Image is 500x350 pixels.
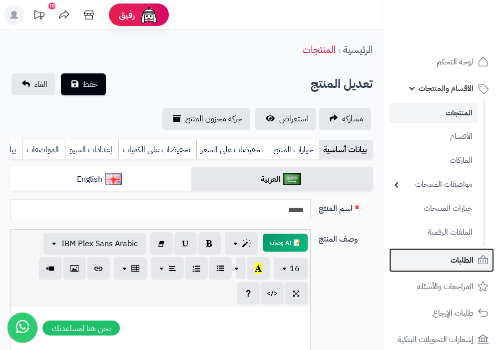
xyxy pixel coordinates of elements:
img: العربية [283,173,301,185]
a: العربية [191,167,373,192]
a: مشاركه [319,108,371,130]
a: خيارات المنتجات [389,198,478,219]
span: إشعارات التحويلات البنكية [398,333,474,347]
span: الأقسام والمنتجات [419,81,474,95]
button: 16 [274,258,308,280]
img: logo-2.png [432,24,491,45]
a: مواصفات المنتجات [389,174,478,195]
a: طلبات الإرجاع [389,301,494,325]
a: الرئيسية [343,42,373,57]
a: حركة مخزون المنتج [162,108,250,130]
a: الملفات الرقمية [389,222,478,243]
a: استعراض [255,108,316,130]
a: لوحة التحكم [389,50,494,74]
span: استعراض [279,113,308,125]
a: المنتجات [389,103,478,123]
div: 10 [48,2,55,9]
a: تحديثات المنصة [26,5,51,27]
span: المراجعات والأسئلة [417,280,474,294]
a: الأقسام [389,126,478,147]
span: الطلبات [451,253,474,267]
a: خيارات المنتج [269,140,319,160]
span: مشاركه [342,113,363,125]
span: رفيق [119,9,135,21]
img: English [105,173,122,185]
button: حفظ [61,73,106,95]
img: ai-face.png [139,5,159,25]
a: English [10,167,191,192]
a: بيانات أساسية [319,140,373,160]
a: المواصفات [22,140,65,160]
a: تخفيضات على السعر [196,140,269,160]
span: IBM Plex Sans Arabic [61,238,138,250]
span: حركة مخزون المنتج [185,113,242,125]
label: وصف المنتج [315,229,377,245]
span: الغاء [34,78,47,90]
label: اسم المنتج [315,199,377,215]
a: الطلبات [389,248,494,272]
span: لوحة التحكم [437,55,474,69]
span: حفظ [83,78,98,90]
a: تخفيضات على الكميات [118,140,196,160]
a: الغاء [11,73,55,95]
span: 16 [290,263,300,275]
button: 📝 AI وصف [263,234,308,252]
button: IBM Plex Sans Arabic [43,233,146,255]
span: طلبات الإرجاع [433,306,474,320]
a: الماركات [389,150,478,171]
a: المنتجات [302,42,335,57]
a: المراجعات والأسئلة [389,275,494,299]
a: إعدادات السيو [65,140,118,160]
h2: تعديل المنتج [311,74,373,94]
